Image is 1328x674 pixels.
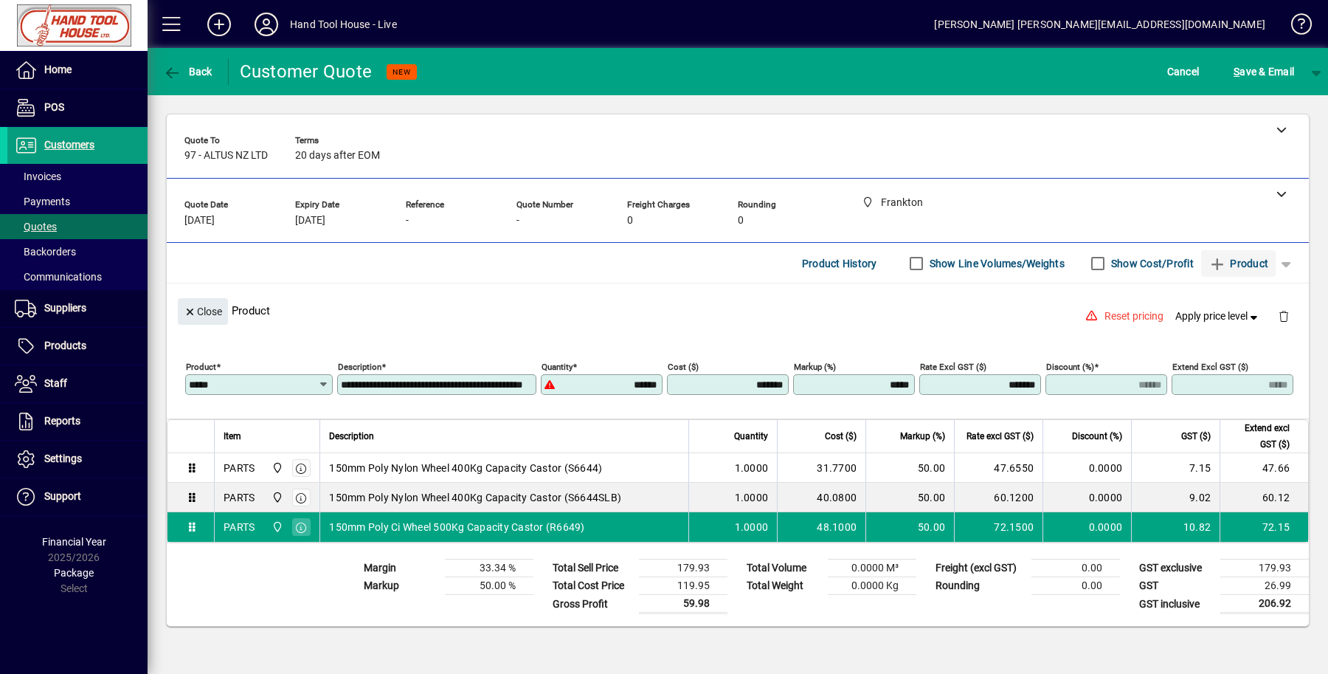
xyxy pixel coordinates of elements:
[777,512,865,542] td: 48.1000
[1132,595,1220,613] td: GST inclusive
[964,490,1034,505] div: 60.1200
[1031,560,1120,577] td: 0.00
[243,11,290,38] button: Profile
[777,453,865,483] td: 31.7700
[15,221,57,233] span: Quotes
[639,577,727,595] td: 119.95
[7,403,148,440] a: Reports
[44,139,94,151] span: Customers
[148,58,229,85] app-page-header-button: Back
[15,171,61,182] span: Invoices
[174,304,232,317] app-page-header-button: Close
[44,453,82,464] span: Settings
[1046,362,1094,372] mat-label: Discount (%)
[1226,58,1301,85] button: Save & Email
[184,150,268,162] span: 97 - ALTUS NZ LTD
[739,577,828,595] td: Total Weight
[1229,420,1290,453] span: Extend excl GST ($)
[7,164,148,189] a: Invoices
[1234,60,1294,83] span: ave & Email
[1031,577,1120,595] td: 0.00
[1181,428,1211,444] span: GST ($)
[7,328,148,365] a: Products
[1132,560,1220,577] td: GST exclusive
[1131,483,1220,512] td: 9.02
[329,520,584,534] span: 150mm Poly Ci Wheel 500Kg Capacity Castor (R6649)
[627,215,633,227] span: 0
[735,461,769,475] span: 1.0000
[1208,252,1268,275] span: Product
[928,560,1031,577] td: Freight (excl GST)
[828,577,916,595] td: 0.0000 Kg
[1220,595,1309,613] td: 206.92
[1234,66,1239,78] span: S
[1220,453,1308,483] td: 47.66
[1131,512,1220,542] td: 10.82
[159,58,216,85] button: Back
[738,215,744,227] span: 0
[1172,362,1248,372] mat-label: Extend excl GST ($)
[7,365,148,402] a: Staff
[1163,58,1203,85] button: Cancel
[224,428,241,444] span: Item
[865,453,954,483] td: 50.00
[268,489,285,506] span: Frankton
[42,536,106,548] span: Financial Year
[1201,250,1276,277] button: Product
[184,215,215,227] span: [DATE]
[7,52,148,89] a: Home
[184,300,222,324] span: Close
[735,520,769,534] span: 1.0000
[7,478,148,515] a: Support
[934,13,1265,36] div: [PERSON_NAME] [PERSON_NAME][EMAIL_ADDRESS][DOMAIN_NAME]
[865,483,954,512] td: 50.00
[268,460,285,476] span: Frankton
[1220,560,1309,577] td: 179.93
[186,362,216,372] mat-label: Product
[1099,303,1169,330] button: Reset pricing
[240,60,373,83] div: Customer Quote
[668,362,699,372] mat-label: Cost ($)
[445,560,533,577] td: 33.34 %
[1108,256,1194,271] label: Show Cost/Profit
[44,415,80,427] span: Reports
[44,340,86,351] span: Products
[739,560,828,577] td: Total Volume
[338,362,381,372] mat-label: Description
[7,189,148,214] a: Payments
[825,428,857,444] span: Cost ($)
[329,461,602,475] span: 150mm Poly Nylon Wheel 400Kg Capacity Castor (S6644)
[545,595,639,613] td: Gross Profit
[1266,309,1301,323] app-page-header-button: Delete
[1266,298,1301,334] button: Delete
[964,520,1034,534] div: 72.1500
[796,250,883,277] button: Product History
[329,428,374,444] span: Description
[1072,428,1122,444] span: Discount (%)
[927,256,1065,271] label: Show Line Volumes/Weights
[1042,453,1131,483] td: 0.0000
[178,298,228,325] button: Close
[516,215,519,227] span: -
[1042,483,1131,512] td: 0.0000
[329,490,621,505] span: 150mm Poly Nylon Wheel 400Kg Capacity Castor (S6644SLB)
[7,264,148,289] a: Communications
[920,362,986,372] mat-label: Rate excl GST ($)
[196,11,243,38] button: Add
[1042,512,1131,542] td: 0.0000
[15,246,76,258] span: Backorders
[7,214,148,239] a: Quotes
[224,520,255,534] div: PARTS
[828,560,916,577] td: 0.0000 M³
[167,283,1309,337] div: Product
[295,150,380,162] span: 20 days after EOM
[295,215,325,227] span: [DATE]
[777,483,865,512] td: 40.0800
[15,271,102,283] span: Communications
[406,215,409,227] span: -
[964,461,1034,475] div: 47.6550
[1167,60,1200,83] span: Cancel
[865,512,954,542] td: 50.00
[7,239,148,264] a: Backorders
[7,441,148,478] a: Settings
